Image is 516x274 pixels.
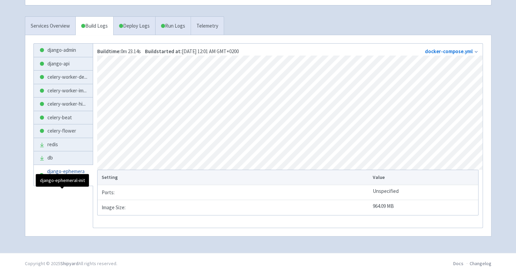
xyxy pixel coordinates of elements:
span: celery-worker-de ... [47,73,87,81]
a: django-admin [34,44,93,57]
a: Run Logs [155,17,191,35]
a: docker-compose.yml [425,48,473,55]
span: django-ephemeral ... [47,168,87,183]
a: celery-worker-de... [34,71,93,84]
a: Changelog [470,260,491,267]
a: Build Logs [76,17,113,35]
td: Ports: [98,185,370,200]
a: Services Overview [25,17,75,35]
a: celery-worker-im... [34,84,93,97]
div: Copyright © 2025 All rights reserved. [25,260,117,267]
th: Setting [98,170,370,185]
span: 0m 23.14s [97,48,141,55]
a: django-ephemeral... [34,165,93,186]
a: Docs [453,260,463,267]
a: redis [34,138,93,151]
td: 964.09 MB [371,200,478,215]
span: [DATE] 12:01 AM GMT+0200 [145,48,239,55]
a: celery-beat [34,111,93,124]
a: Telemetry [191,17,224,35]
a: Deploy Logs [113,17,155,35]
a: celery-worker-hi... [34,97,93,111]
span: celery-worker-hi ... [47,100,86,108]
a: django-api [34,57,93,71]
strong: Build time: [97,48,121,55]
a: celery-flower [34,124,93,138]
td: Unspecified [371,185,478,200]
a: Shipyard [60,260,78,267]
span: celery-worker-im ... [47,87,87,95]
td: Image Size: [98,200,370,215]
strong: Build started at: [145,48,182,55]
a: db [34,151,93,165]
th: Value [371,170,478,185]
